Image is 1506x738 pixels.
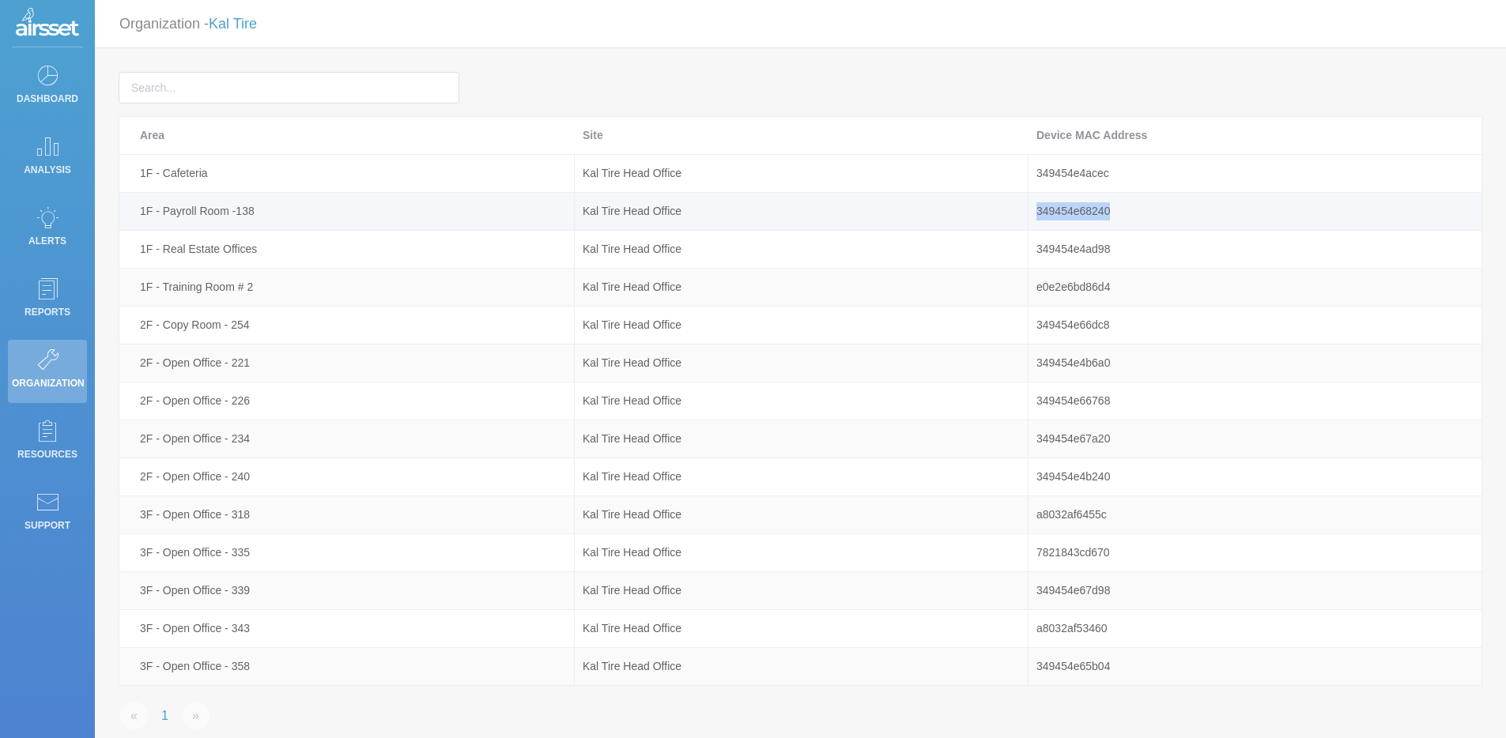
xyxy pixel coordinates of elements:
[132,544,574,562] div: 3F - Open Office - 335
[575,240,1028,258] div: Kal Tire Head Office
[132,202,574,220] div: 1F - Payroll Room -138
[12,158,83,182] p: Analysis
[119,72,459,104] input: Search...
[132,506,574,524] div: 3F - Open Office - 318
[575,278,1028,296] div: Kal Tire Head Office
[132,354,574,372] div: 2F - Open Office - 221
[575,126,1029,145] div: Site
[1029,657,1481,676] div: 349454e65b04
[1029,392,1481,410] div: 349454e66768
[132,468,574,486] div: 2F - Open Office - 240
[8,411,87,474] a: Resources
[132,278,574,296] div: 1F - Training Room # 2
[1029,354,1481,372] div: 349454e4b6a0
[575,164,1028,183] div: Kal Tire Head Office
[12,229,83,253] p: Alerts
[575,657,1028,676] div: Kal Tire Head Office
[8,340,87,403] a: Organization
[8,55,87,119] a: Dashboard
[132,164,574,183] div: 1F - Cafeteria
[575,619,1028,638] div: Kal Tire Head Office
[12,514,83,537] p: Support
[132,126,575,145] div: Area
[209,16,257,32] a: Kal Tire
[575,544,1028,562] div: Kal Tire Head Office
[1029,468,1481,486] div: 349454e4b240
[119,9,257,39] p: Organization -
[1029,582,1481,600] div: 349454e67d98
[1029,278,1481,296] div: e0e2e6bd86d4
[132,430,574,448] div: 2F - Open Office - 234
[8,198,87,261] a: Alerts
[1029,544,1481,562] div: 7821843cd670
[1029,430,1481,448] div: 349454e67a20
[1029,316,1481,334] div: 349454e66dc8
[575,506,1028,524] div: Kal Tire Head Office
[132,619,574,638] div: 3F - Open Office - 343
[12,300,83,324] p: Reports
[1029,240,1481,258] div: 349454e4ad98
[12,87,83,111] p: Dashboard
[132,582,574,600] div: 3F - Open Office - 339
[132,316,574,334] div: 2F - Copy Room - 254
[1029,619,1481,638] div: a8032af53460
[132,657,574,676] div: 3F - Open Office - 358
[1029,164,1481,183] div: 349454e4acec
[8,269,87,332] a: Reports
[575,354,1028,372] div: Kal Tire Head Office
[575,392,1028,410] div: Kal Tire Head Office
[1029,506,1481,524] div: a8032af6455c
[8,126,87,190] a: Analysis
[575,582,1028,600] div: Kal Tire Head Office
[16,8,79,40] img: Logo
[132,392,574,410] div: 2F - Open Office - 226
[575,468,1028,486] div: Kal Tire Head Office
[575,316,1028,334] div: Kal Tire Head Office
[575,202,1028,220] div: Kal Tire Head Office
[151,702,179,729] a: 1
[1029,202,1481,220] div: 349454e68240
[12,371,83,395] p: Organization
[8,482,87,545] a: Support
[12,442,83,466] p: Resources
[132,240,574,258] div: 1F - Real Estate Offices
[575,430,1028,448] div: Kal Tire Head Office
[1029,126,1482,145] div: Device MAC Address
